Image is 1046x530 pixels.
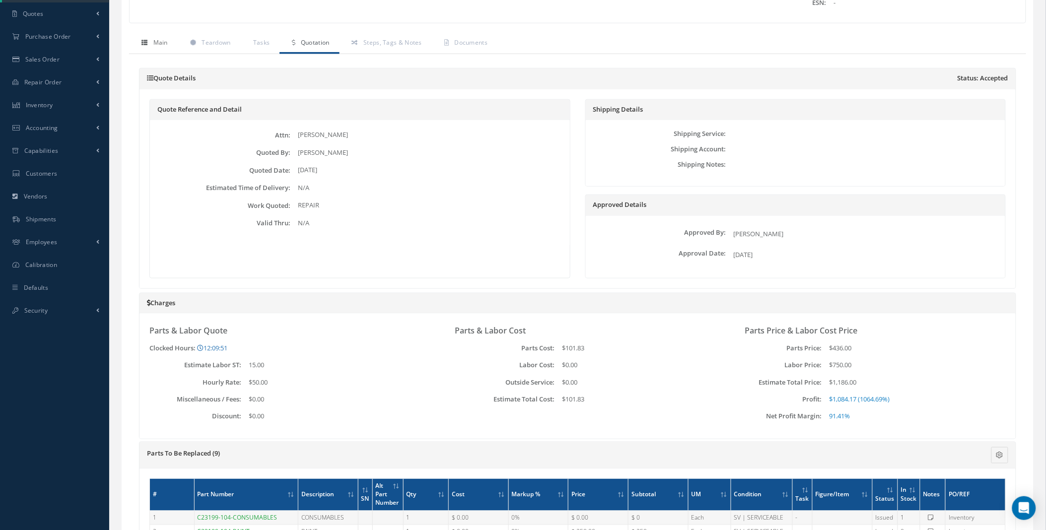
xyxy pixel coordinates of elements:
span: Quotation [301,38,330,47]
td: CONSUMABLES [298,511,358,525]
h3: Parts & Labor Quote [149,326,425,335]
th: Task [792,479,812,511]
a: Quotation [279,33,339,54]
label: Shipping Service: [588,130,726,137]
label: Net Profit Margin: [730,413,822,420]
div: $0.00 [555,378,715,388]
span: [PERSON_NAME] [734,229,784,238]
label: Estimate Labor ST: [149,361,241,369]
span: Status: Accepted [958,74,1008,82]
span: 91.41% [830,412,850,421]
div: $1,186.00 [822,378,983,388]
span: Security [24,306,48,315]
span: Tasks [253,38,270,47]
div: $0.00 [241,412,402,422]
span: [DATE] [734,250,753,259]
th: Price [568,479,628,511]
th: Cost [449,479,509,511]
label: Estimated Time of Delivery: [152,184,290,192]
th: Alt Part Number [372,479,403,511]
label: Estimate Total Price: [730,379,822,386]
th: Condition [731,479,792,511]
td: SV | SERVICEABLE [731,511,792,525]
th: Description [298,479,358,511]
span: Main [153,38,168,47]
span: 0% [512,514,520,522]
h5: Parts To Be Replaced (9) [147,450,862,458]
label: Clocked Hours: [149,344,196,352]
div: 15.00 [241,360,402,370]
span: Inventory [949,514,975,522]
label: Profit: [730,396,822,403]
td: 1 [898,511,920,525]
label: Parts Price: [730,344,822,352]
label: Attn: [152,132,290,139]
div: $0.00 [555,360,715,370]
th: Subtotal [628,479,689,511]
label: Discount: [149,413,241,420]
label: Outside Service: [440,379,555,386]
span: Repair Order [24,78,62,86]
h5: Approved Details [593,201,998,209]
label: Estimate Total Cost: [440,396,555,403]
span: Vendors [24,192,48,200]
a: Quote Details [147,73,196,82]
td: Each [688,511,731,525]
label: Approved By: [588,229,726,236]
h3: Parts Price & Labor Cost Price [745,326,991,335]
label: Parts Cost: [440,344,555,352]
h3: Parts & Labor Cost [455,326,700,335]
label: Approval Date: [588,250,726,257]
h5: Quote Reference and Detail [157,106,562,114]
td: - [792,511,812,525]
div: Open Intercom Messenger [1012,496,1036,520]
td: $ 0 [628,511,689,525]
label: Shipping Account: [588,145,726,153]
th: Qty [403,479,448,511]
th: Status [872,479,898,511]
div: $101.83 [555,343,715,353]
label: Valid Thru: [152,219,290,227]
span: Steps, Tags & Notes [363,38,422,47]
label: Hourly Rate: [149,379,241,386]
div: [PERSON_NAME] [290,130,567,140]
a: C23199-104-CONSUMABLES [198,514,278,522]
th: Notes [920,479,946,511]
div: REPAIR [290,200,567,210]
div: N/A [290,218,567,228]
label: Work Quoted: [152,202,290,209]
a: Tasks [241,33,280,54]
td: $ 0.00 [568,511,628,525]
div: $101.83 [555,395,715,404]
label: Labor Price: [730,361,822,369]
a: Teardown [178,33,241,54]
div: N/A [290,183,567,193]
span: $1,084.17 (1064.69%) [830,395,890,403]
a: Documents [432,33,497,54]
label: Quoted Date: [152,167,290,174]
th: Figure/Item [812,479,872,511]
span: Employees [26,238,58,246]
a: Charges [147,298,175,307]
th: In Stock [898,479,920,511]
span: Calibration [25,261,57,269]
th: PO/REF [946,479,1006,511]
span: Teardown [202,38,230,47]
label: Labor Cost: [440,361,555,369]
div: $436.00 [822,343,983,353]
span: Accounting [26,124,58,132]
span: Shipments [26,215,57,223]
div: $0.00 [241,395,402,404]
span: Inventory [26,101,53,109]
span: Customers [26,169,58,178]
span: Defaults [24,283,48,292]
td: Issued [872,511,898,525]
label: Shipping Notes: [588,161,726,168]
h5: Shipping Details [593,106,998,114]
span: Documents [455,38,488,47]
a: Main [129,33,178,54]
th: UM [688,479,731,511]
a: 12:09:51 [197,343,227,352]
a: Steps, Tags & Notes [340,33,432,54]
div: $750.00 [822,360,983,370]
